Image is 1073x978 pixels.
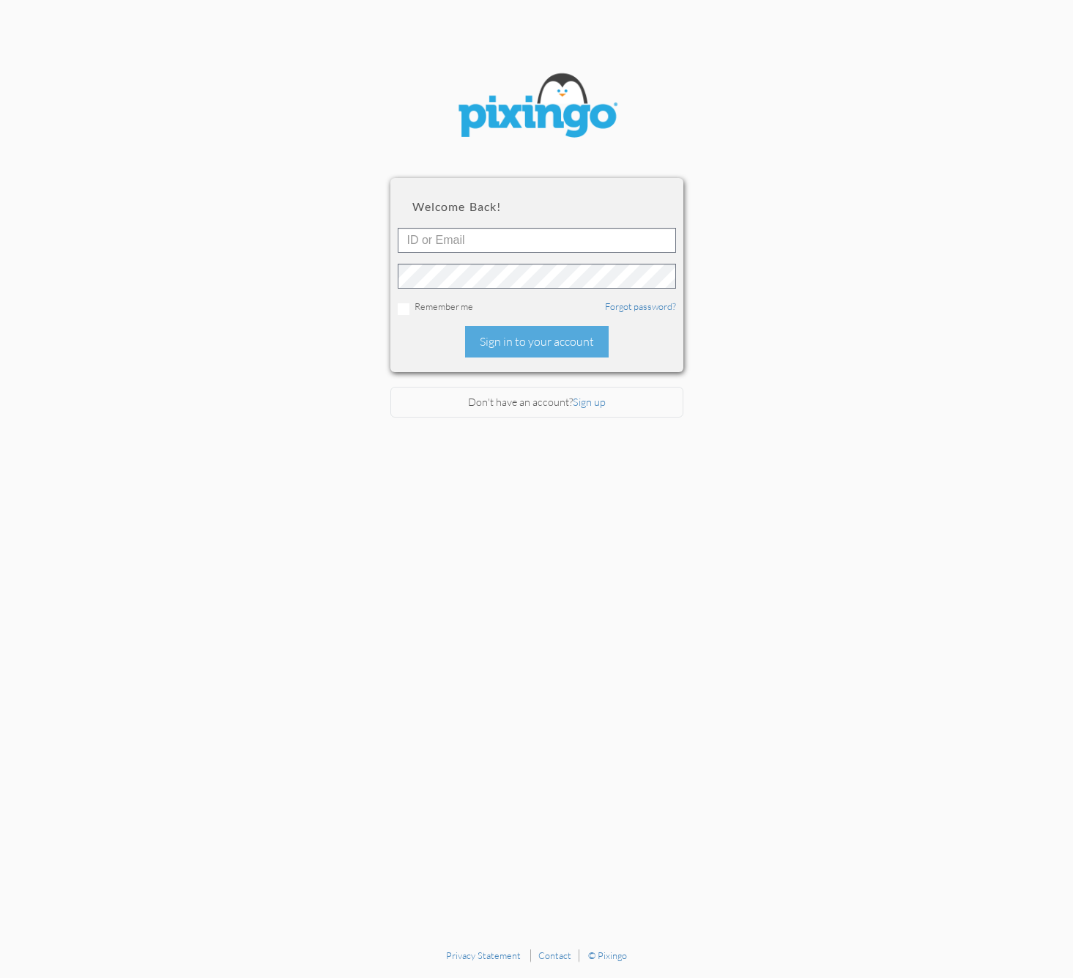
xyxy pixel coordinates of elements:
[446,949,521,961] a: Privacy Statement
[398,300,676,315] div: Remember me
[449,66,625,149] img: pixingo logo
[573,396,606,408] a: Sign up
[465,326,609,358] div: Sign in to your account
[398,228,676,253] input: ID or Email
[538,949,571,961] a: Contact
[412,200,661,213] h2: Welcome back!
[390,387,683,418] div: Don't have an account?
[588,949,627,961] a: © Pixingo
[605,300,676,312] a: Forgot password?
